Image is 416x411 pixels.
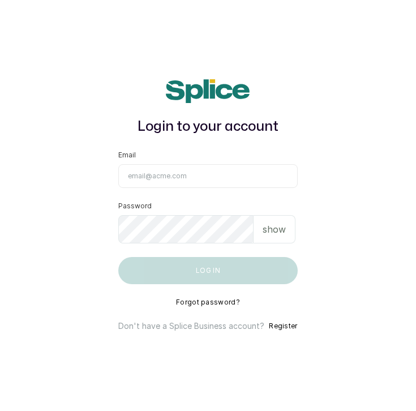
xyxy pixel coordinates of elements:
p: show [263,222,286,236]
h1: Login to your account [118,117,297,137]
p: Don't have a Splice Business account? [118,320,264,332]
label: Email [118,151,136,160]
button: Register [269,320,297,332]
button: Forgot password? [176,298,240,307]
label: Password [118,202,152,211]
button: Log in [118,257,297,284]
input: email@acme.com [118,164,297,188]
